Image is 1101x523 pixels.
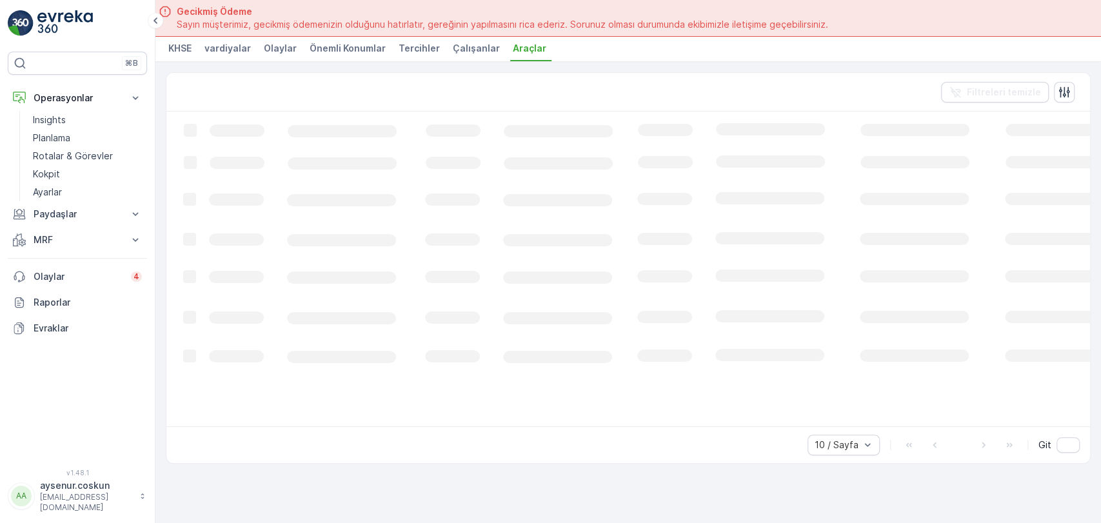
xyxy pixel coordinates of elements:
span: Olaylar [264,42,297,55]
img: logo_light-DOdMpM7g.png [37,10,93,36]
span: Sayın müşterimiz, gecikmiş ödemenizin olduğunu hatırlatır, gereğinin yapılmasını rica ederiz. Sor... [177,18,828,31]
p: Planlama [33,132,70,144]
p: Insights [33,113,66,126]
span: Git [1038,439,1051,451]
button: Operasyonlar [8,85,147,111]
p: aysenur.coskun [40,479,133,492]
p: Operasyonlar [34,92,121,104]
a: Kokpit [28,165,147,183]
p: Olaylar [34,270,123,283]
span: vardiyalar [204,42,251,55]
p: Rotalar & Görevler [33,150,113,163]
p: [EMAIL_ADDRESS][DOMAIN_NAME] [40,492,133,513]
a: Rotalar & Görevler [28,147,147,165]
a: Olaylar4 [8,264,147,290]
p: Ayarlar [33,186,62,199]
a: Raporlar [8,290,147,315]
p: Evraklar [34,322,142,335]
div: AA [11,486,32,506]
p: Paydaşlar [34,208,121,221]
span: Gecikmiş Ödeme [177,5,828,18]
a: Evraklar [8,315,147,341]
p: MRF [34,233,121,246]
button: MRF [8,227,147,253]
p: Raporlar [34,296,142,309]
span: Önemli Konumlar [310,42,386,55]
a: Ayarlar [28,183,147,201]
span: Çalışanlar [453,42,500,55]
span: Araçlar [513,42,546,55]
span: KHSE [168,42,192,55]
span: v 1.48.1 [8,469,147,477]
img: logo [8,10,34,36]
p: ⌘B [125,58,138,68]
p: 4 [134,271,139,282]
p: Kokpit [33,168,60,181]
p: Filtreleri temizle [967,86,1041,99]
a: Planlama [28,129,147,147]
span: Tercihler [399,42,440,55]
button: Filtreleri temizle [941,82,1049,103]
a: Insights [28,111,147,129]
button: Paydaşlar [8,201,147,227]
button: AAaysenur.coskun[EMAIL_ADDRESS][DOMAIN_NAME] [8,479,147,513]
